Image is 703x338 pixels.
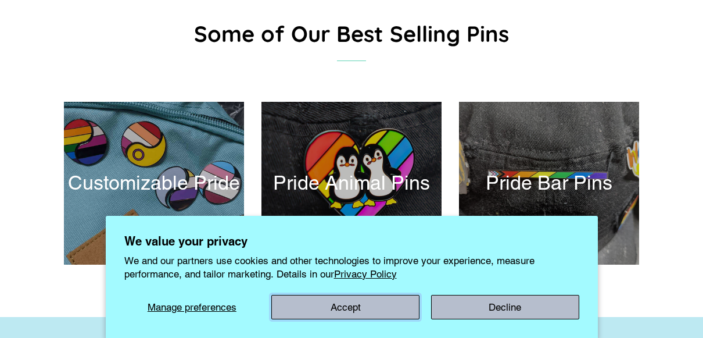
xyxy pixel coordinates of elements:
button: Manage preferences [124,295,260,319]
a: Privacy Policy [334,268,397,280]
a: Pride Bar Pins [459,102,639,265]
button: Accept [271,295,419,319]
a: Customizable Pride [64,102,244,265]
h2: We value your privacy [124,234,579,248]
span: Manage preferences [148,301,236,313]
p: We and our partners use cookies and other technologies to improve your experience, measure perfor... [124,254,579,280]
a: Pride Animal Pins [261,102,442,265]
h2: Some of Our Best Selling Pins [64,18,639,49]
button: Decline [431,295,579,319]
